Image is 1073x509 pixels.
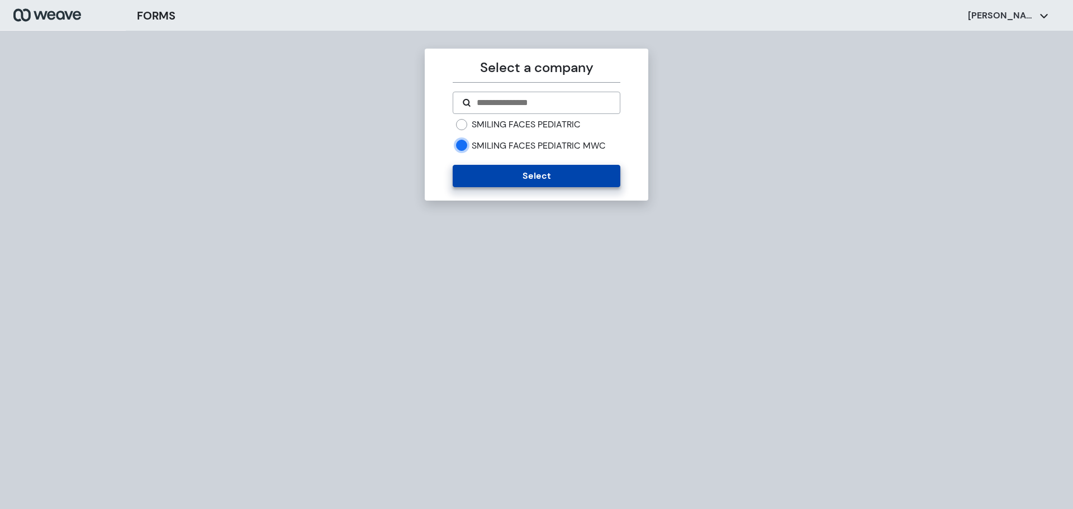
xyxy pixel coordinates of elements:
p: Select a company [453,58,620,78]
input: Search [476,96,610,110]
label: SMILING FACES PEDIATRIC [472,118,581,131]
h3: FORMS [137,7,175,24]
label: SMILING FACES PEDIATRIC MWC [472,140,606,152]
button: Select [453,165,620,187]
p: [PERSON_NAME] [968,9,1035,22]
